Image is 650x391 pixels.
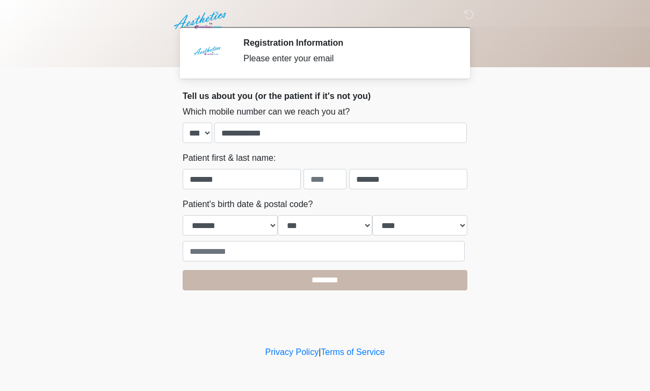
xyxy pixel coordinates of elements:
a: Terms of Service [321,347,385,357]
label: Which mobile number can we reach you at? [183,105,350,118]
h2: Tell us about you (or the patient if it's not you) [183,91,467,101]
img: Aesthetics by Emediate Cure Logo [172,8,230,33]
label: Patient first & last name: [183,152,276,165]
a: Privacy Policy [265,347,319,357]
div: Please enter your email [243,52,451,65]
label: Patient's birth date & postal code? [183,198,313,211]
img: Agent Avatar [191,38,223,70]
a: | [319,347,321,357]
h2: Registration Information [243,38,451,48]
